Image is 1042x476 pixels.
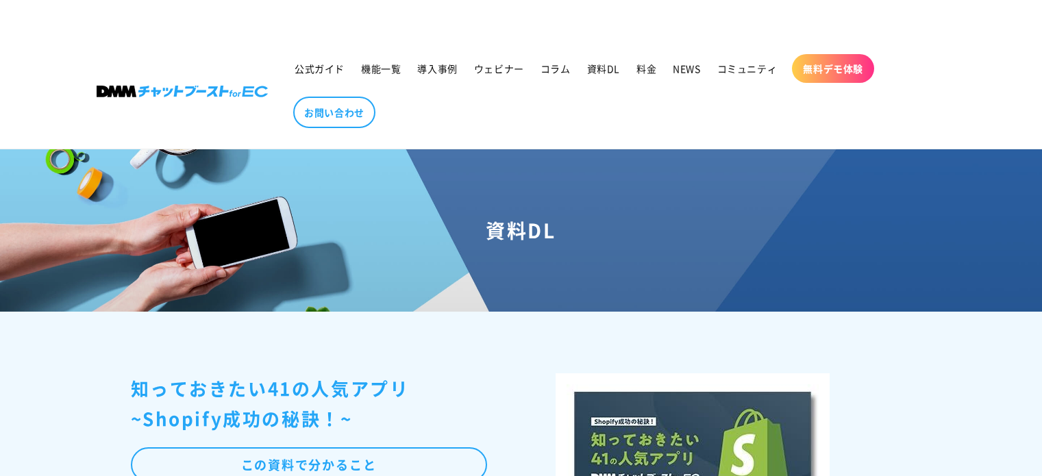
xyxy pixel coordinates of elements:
span: お問い合わせ [304,106,364,118]
span: 機能一覧 [361,62,401,75]
span: コミュニティ [717,62,778,75]
a: コラム [532,54,579,83]
span: NEWS [673,62,700,75]
img: 株式会社DMM Boost [97,86,268,97]
h1: 知っておきたい41の人気アプリ ~Shopify成功の秘訣！~ [131,373,487,434]
span: ウェビナー [474,62,524,75]
span: 無料デモ体験 [803,62,863,75]
a: 公式ガイド [286,54,353,83]
span: 導入事例 [417,62,457,75]
span: 料金 [636,62,656,75]
span: 資料DL [587,62,620,75]
div: 資料DL [16,218,1026,242]
a: ウェビナー [466,54,532,83]
a: NEWS [665,54,708,83]
span: コラム [541,62,571,75]
a: 無料デモ体験 [792,54,874,83]
a: コミュニティ [709,54,786,83]
a: お問い合わせ [293,97,375,128]
a: 導入事例 [409,54,465,83]
a: 機能一覧 [353,54,409,83]
span: 公式ガイド [295,62,345,75]
a: 料金 [628,54,665,83]
a: 資料DL [579,54,628,83]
